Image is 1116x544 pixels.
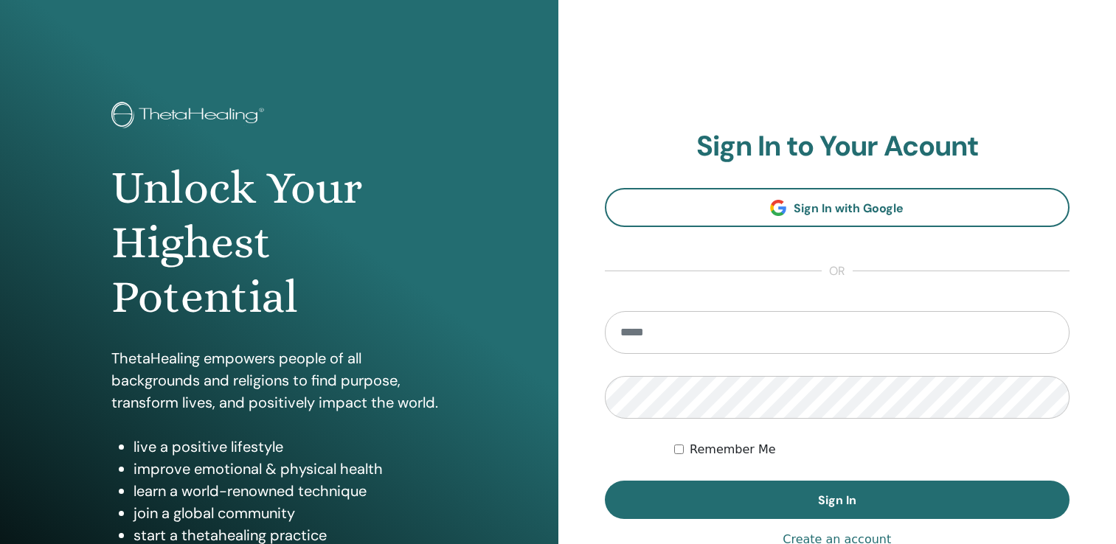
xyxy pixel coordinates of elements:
[818,492,856,508] span: Sign In
[674,441,1070,458] div: Keep me authenticated indefinitely or until I manually logout
[822,262,853,280] span: or
[690,441,776,458] label: Remember Me
[605,130,1070,164] h2: Sign In to Your Acount
[111,161,446,325] h1: Unlock Your Highest Potential
[134,480,446,502] li: learn a world-renowned technique
[605,188,1070,227] a: Sign In with Google
[134,502,446,524] li: join a global community
[111,347,446,414] p: ThetaHealing empowers people of all backgrounds and religions to find purpose, transform lives, a...
[134,458,446,480] li: improve emotional & physical health
[794,200,904,216] span: Sign In with Google
[134,436,446,458] li: live a positive lifestyle
[605,481,1070,519] button: Sign In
